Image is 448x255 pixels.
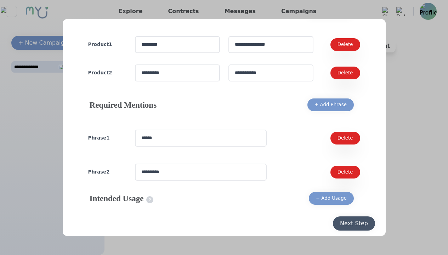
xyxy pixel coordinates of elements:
button: Next Step [333,216,375,231]
div: Delete [338,41,353,48]
span: ? [146,196,153,203]
h4: Phrase 2 [88,169,126,176]
div: Delete [338,69,353,76]
h4: Required Mentions [90,99,157,110]
h4: Product 2 [88,69,126,76]
div: Delete [338,135,353,142]
h4: Product 1 [88,41,126,48]
h4: Phrase 1 [88,135,126,142]
div: + Add Phrase [314,101,347,108]
div: Next Step [340,219,368,228]
button: Delete [330,67,360,79]
button: Delete [330,38,360,51]
button: Delete [330,132,360,144]
button: + Add Usage [309,192,354,205]
h4: Intended Usage [90,193,154,204]
div: + Add Usage [316,195,347,202]
div: Delete [338,169,353,176]
button: Delete [330,166,360,178]
button: + Add Phrase [307,98,354,111]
